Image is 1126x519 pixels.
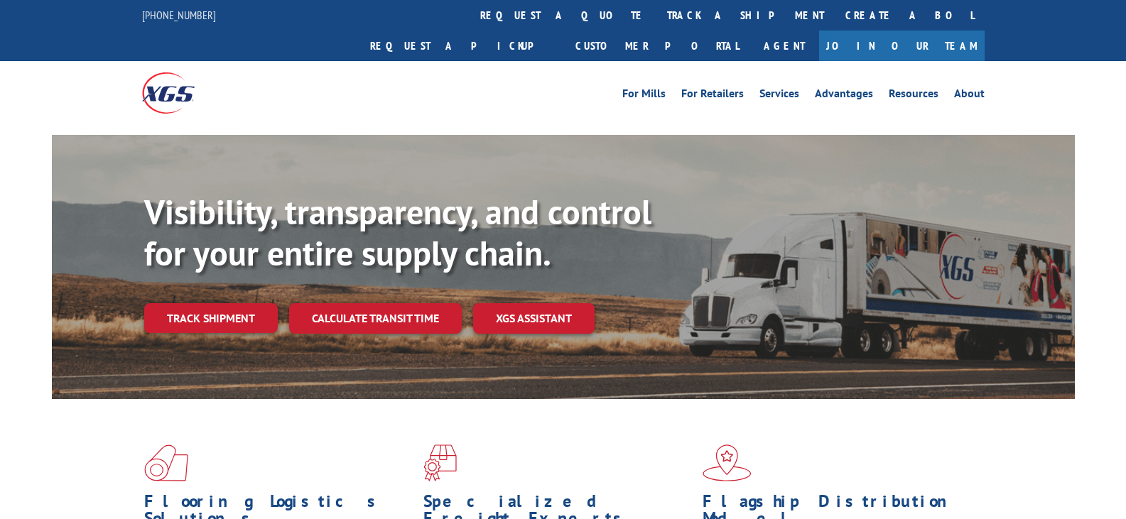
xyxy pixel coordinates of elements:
[819,31,985,61] a: Join Our Team
[144,303,278,333] a: Track shipment
[889,88,938,104] a: Resources
[289,303,462,334] a: Calculate transit time
[423,444,457,481] img: xgs-icon-focused-on-flooring-red
[473,303,595,334] a: XGS ASSISTANT
[703,444,752,481] img: xgs-icon-flagship-distribution-model-red
[142,8,216,22] a: [PHONE_NUMBER]
[681,88,744,104] a: For Retailers
[144,444,188,481] img: xgs-icon-total-supply-chain-intelligence-red
[565,31,749,61] a: Customer Portal
[144,190,651,275] b: Visibility, transparency, and control for your entire supply chain.
[359,31,565,61] a: Request a pickup
[815,88,873,104] a: Advantages
[759,88,799,104] a: Services
[749,31,819,61] a: Agent
[622,88,666,104] a: For Mills
[954,88,985,104] a: About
